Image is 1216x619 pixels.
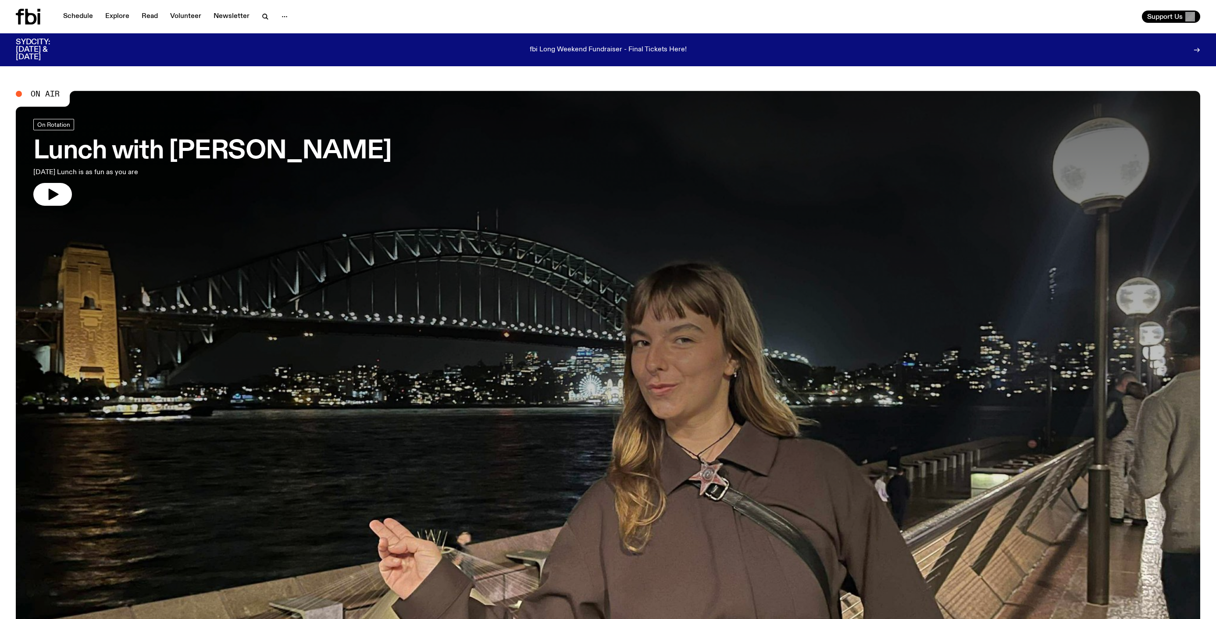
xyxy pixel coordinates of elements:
a: Newsletter [208,11,255,23]
span: Support Us [1147,13,1183,21]
a: On Rotation [33,119,74,130]
a: Read [136,11,163,23]
a: Volunteer [165,11,207,23]
span: On Rotation [37,122,70,128]
p: [DATE] Lunch is as fun as you are [33,167,258,178]
span: On Air [31,90,60,98]
a: Lunch with [PERSON_NAME][DATE] Lunch is as fun as you are [33,119,392,206]
h3: SYDCITY: [DATE] & [DATE] [16,39,72,61]
a: Explore [100,11,135,23]
h3: Lunch with [PERSON_NAME] [33,139,392,164]
button: Support Us [1142,11,1200,23]
a: Schedule [58,11,98,23]
p: fbi Long Weekend Fundraiser - Final Tickets Here! [530,46,687,54]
